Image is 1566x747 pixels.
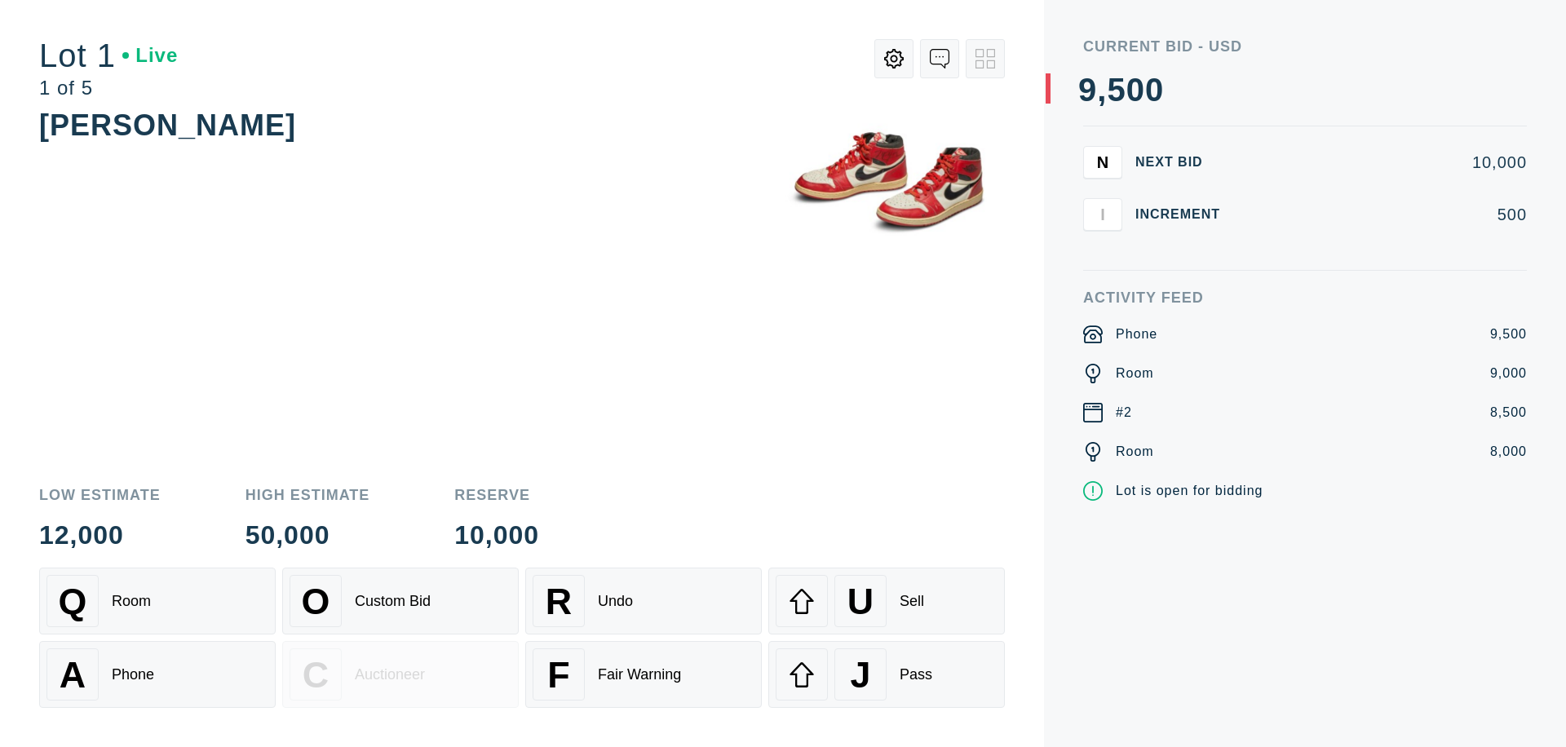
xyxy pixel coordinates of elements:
div: Lot is open for bidding [1116,481,1263,501]
span: J [850,654,870,696]
button: RUndo [525,568,762,634]
button: N [1083,146,1122,179]
span: A [60,654,86,696]
span: Q [59,581,87,622]
div: [PERSON_NAME] [39,108,296,142]
div: Undo [598,593,633,610]
div: 10,000 [1246,154,1527,170]
div: Custom Bid [355,593,431,610]
div: 50,000 [246,522,370,548]
div: Fair Warning [598,666,681,683]
button: FFair Warning [525,641,762,708]
div: High Estimate [246,488,370,502]
span: N [1097,152,1108,171]
div: Activity Feed [1083,290,1527,305]
button: I [1083,198,1122,231]
div: Room [1116,364,1154,383]
div: 500 [1246,206,1527,223]
div: Low Estimate [39,488,161,502]
div: Room [112,593,151,610]
span: R [546,581,572,622]
div: Auctioneer [355,666,425,683]
div: Pass [900,666,932,683]
div: 8,000 [1490,442,1527,462]
div: 9,500 [1490,325,1527,344]
button: CAuctioneer [282,641,519,708]
div: 0 [1145,73,1164,106]
button: JPass [768,641,1005,708]
span: F [547,654,569,696]
div: 8,500 [1490,403,1527,422]
div: Phone [112,666,154,683]
div: #2 [1116,403,1132,422]
div: 10,000 [454,522,539,548]
div: 12,000 [39,522,161,548]
button: OCustom Bid [282,568,519,634]
div: Increment [1135,208,1233,221]
div: 0 [1126,73,1145,106]
div: Sell [900,593,924,610]
button: APhone [39,641,276,708]
div: Lot 1 [39,39,178,72]
div: 9,000 [1490,364,1527,383]
button: QRoom [39,568,276,634]
div: Reserve [454,488,539,502]
span: I [1100,205,1105,223]
div: Room [1116,442,1154,462]
div: Next Bid [1135,156,1233,169]
span: U [847,581,874,622]
div: 5 [1107,73,1126,106]
div: Phone [1116,325,1157,344]
div: Current Bid - USD [1083,39,1527,54]
span: C [303,654,329,696]
div: 9 [1078,73,1097,106]
div: 1 of 5 [39,78,178,98]
div: Live [122,46,178,65]
div: , [1097,73,1107,400]
button: USell [768,568,1005,634]
span: O [302,581,330,622]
